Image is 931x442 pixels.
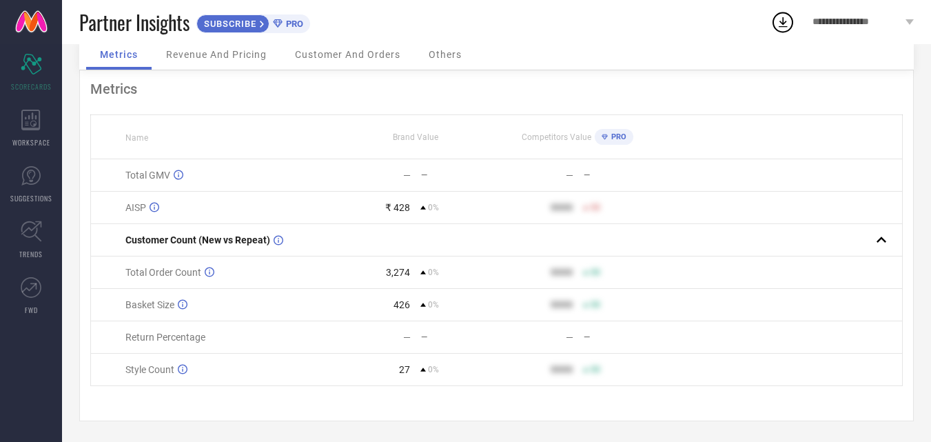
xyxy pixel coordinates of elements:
span: 50 [591,365,600,374]
span: PRO [283,19,303,29]
div: — [421,170,495,180]
span: Total Order Count [125,267,201,278]
div: 9999 [551,202,573,213]
div: 3,274 [386,267,410,278]
span: 0% [428,203,439,212]
span: FWD [25,305,38,315]
span: Others [429,49,462,60]
span: 0% [428,300,439,310]
span: SUGGESTIONS [10,193,52,203]
span: Competitors Value [522,132,591,142]
span: 50 [591,300,600,310]
span: Partner Insights [79,8,190,37]
div: 9999 [551,364,573,375]
span: Metrics [100,49,138,60]
a: SUBSCRIBEPRO [196,11,310,33]
span: 0% [428,365,439,374]
span: 50 [591,203,600,212]
div: — [403,332,411,343]
span: Customer Count (New vs Repeat) [125,234,270,245]
div: — [566,170,573,181]
div: — [421,332,495,342]
span: SUBSCRIBE [197,19,260,29]
span: Return Percentage [125,332,205,343]
div: — [403,170,411,181]
span: Customer And Orders [295,49,400,60]
span: Revenue And Pricing [166,49,267,60]
span: Name [125,133,148,143]
span: AISP [125,202,146,213]
div: 426 [393,299,410,310]
span: Brand Value [393,132,438,142]
span: TRENDS [19,249,43,259]
span: Basket Size [125,299,174,310]
div: — [566,332,573,343]
div: 9999 [551,267,573,278]
span: PRO [608,132,626,141]
span: WORKSPACE [12,137,50,148]
div: Metrics [90,81,903,97]
div: 9999 [551,299,573,310]
span: Style Count [125,364,174,375]
div: 27 [399,364,410,375]
span: 50 [591,268,600,277]
span: 0% [428,268,439,277]
div: — [584,170,658,180]
div: ₹ 428 [385,202,410,213]
div: Open download list [770,10,795,34]
span: SCORECARDS [11,81,52,92]
span: Total GMV [125,170,170,181]
div: — [584,332,658,342]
